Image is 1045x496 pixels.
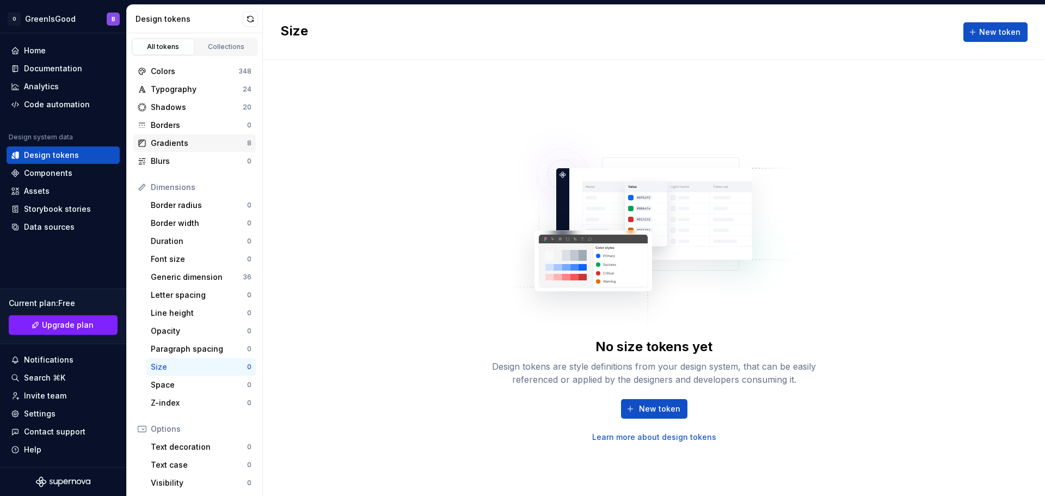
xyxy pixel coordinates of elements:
[151,344,247,354] div: Paragraph spacing
[24,390,66,401] div: Invite team
[592,432,716,443] a: Learn more about design tokens
[979,27,1021,38] span: New token
[133,117,256,134] a: Borders0
[146,474,256,492] a: Visibility0
[136,14,243,25] div: Design tokens
[24,204,91,215] div: Storybook stories
[24,444,41,455] div: Help
[247,309,251,317] div: 0
[199,42,254,51] div: Collections
[24,81,59,92] div: Analytics
[151,254,247,265] div: Font size
[151,102,243,113] div: Shadows
[639,403,680,414] span: New token
[247,139,251,148] div: 8
[25,14,76,25] div: GreenIsGood
[24,408,56,419] div: Settings
[280,22,308,42] h2: Size
[146,358,256,376] a: Size0
[151,442,247,452] div: Text decoration
[133,99,256,116] a: Shadows20
[247,121,251,130] div: 0
[7,387,120,405] a: Invite team
[146,304,256,322] a: Line height0
[480,360,828,386] div: Design tokens are style definitions from your design system, that can be easily referenced or app...
[151,200,247,211] div: Border radius
[151,138,247,149] div: Gradients
[247,201,251,210] div: 0
[151,156,247,167] div: Blurs
[146,286,256,304] a: Letter spacing0
[247,237,251,246] div: 0
[151,362,247,372] div: Size
[7,369,120,387] button: Search ⌘K
[247,443,251,451] div: 0
[151,84,243,95] div: Typography
[247,327,251,335] div: 0
[7,96,120,113] a: Code automation
[151,460,247,470] div: Text case
[151,379,247,390] div: Space
[24,354,73,365] div: Notifications
[7,423,120,440] button: Contact support
[151,290,247,301] div: Letter spacing
[247,479,251,487] div: 0
[151,218,247,229] div: Border width
[133,134,256,152] a: Gradients8
[42,320,94,330] span: Upgrade plan
[146,322,256,340] a: Opacity0
[7,164,120,182] a: Components
[7,200,120,218] a: Storybook stories
[146,438,256,456] a: Text decoration0
[146,268,256,286] a: Generic dimension36
[151,477,247,488] div: Visibility
[247,381,251,389] div: 0
[151,120,247,131] div: Borders
[7,42,120,59] a: Home
[146,340,256,358] a: Paragraph spacing0
[151,182,251,193] div: Dimensions
[146,376,256,394] a: Space0
[243,273,251,281] div: 36
[146,197,256,214] a: Border radius0
[133,152,256,170] a: Blurs0
[7,218,120,236] a: Data sources
[151,326,247,336] div: Opacity
[151,236,247,247] div: Duration
[247,219,251,228] div: 0
[243,103,251,112] div: 20
[247,255,251,264] div: 0
[9,298,118,309] div: Current plan : Free
[24,63,82,74] div: Documentation
[151,272,243,283] div: Generic dimension
[243,85,251,94] div: 24
[151,397,247,408] div: Z-index
[7,146,120,164] a: Design tokens
[112,15,115,23] div: B
[8,13,21,26] div: O
[2,7,124,30] button: OGreenIsGoodB
[7,78,120,95] a: Analytics
[146,456,256,474] a: Text case0
[7,60,120,77] a: Documentation
[7,405,120,422] a: Settings
[9,133,73,142] div: Design system data
[7,182,120,200] a: Assets
[595,338,712,356] div: No size tokens yet
[146,250,256,268] a: Font size0
[24,99,90,110] div: Code automation
[24,186,50,197] div: Assets
[247,363,251,371] div: 0
[136,42,190,51] div: All tokens
[146,215,256,232] a: Border width0
[24,372,65,383] div: Search ⌘K
[247,399,251,407] div: 0
[9,315,118,335] a: Upgrade plan
[151,424,251,434] div: Options
[36,476,90,487] a: Supernova Logo
[24,45,46,56] div: Home
[7,441,120,458] button: Help
[963,22,1028,42] button: New token
[146,232,256,250] a: Duration0
[24,168,72,179] div: Components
